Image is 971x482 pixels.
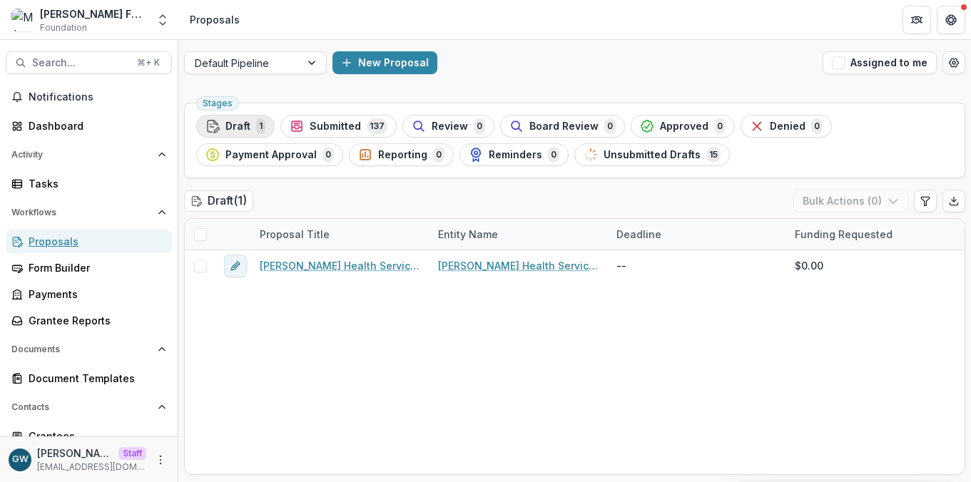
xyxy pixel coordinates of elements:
[118,447,146,460] p: Staff
[40,21,87,34] span: Foundation
[29,176,161,191] div: Tasks
[500,115,625,138] button: Board Review0
[6,424,172,448] a: Grantees
[429,227,507,242] div: Entity Name
[190,12,240,27] div: Proposals
[608,219,786,250] div: Deadline
[134,55,163,71] div: ⌘ + K
[6,230,172,253] a: Proposals
[378,149,427,161] span: Reporting
[367,118,387,134] span: 137
[152,451,169,468] button: More
[548,147,559,163] span: 0
[6,256,172,280] a: Form Builder
[196,115,275,138] button: Draft1
[823,51,937,74] button: Assigned to me
[251,227,338,242] div: Proposal Title
[438,258,599,273] a: [PERSON_NAME] Health Services
[741,115,832,138] button: Denied0
[29,260,161,275] div: Form Builder
[631,115,735,138] button: Approved0
[6,366,172,390] a: Document Templates
[11,344,152,354] span: Documents
[6,309,172,332] a: Grantee Reports
[6,282,172,306] a: Payments
[6,338,172,361] button: Open Documents
[29,234,161,249] div: Proposals
[616,258,626,273] div: --
[11,9,34,31] img: Milan Puskar Foundation
[225,149,317,161] span: Payment Approval
[914,190,937,212] button: Edit table settings
[6,396,172,419] button: Open Contacts
[251,219,429,250] div: Proposal Title
[529,120,599,133] span: Board Review
[6,172,172,195] a: Tasks
[260,258,421,273] a: [PERSON_NAME] Health Services - 2025 - Application Form
[6,114,172,138] a: Dashboard
[32,57,128,69] span: Search...
[11,150,152,160] span: Activity
[942,51,965,74] button: Open table manager
[714,118,726,134] span: 0
[786,219,965,250] div: Funding Requested
[432,120,468,133] span: Review
[795,258,823,273] span: $0.00
[37,461,146,473] p: [EMAIL_ADDRESS][DOMAIN_NAME]
[786,227,901,242] div: Funding Requested
[429,219,608,250] div: Entity Name
[184,9,245,30] nav: breadcrumb
[6,143,172,166] button: Open Activity
[604,118,616,134] span: 0
[224,255,247,277] button: edit
[29,429,161,443] div: Grantees
[811,118,823,134] span: 0
[280,115,397,138] button: Submitted137
[574,143,730,166] button: Unsubmitted Drafts15
[489,149,542,161] span: Reminders
[29,371,161,386] div: Document Templates
[29,313,161,328] div: Grantee Reports
[225,120,250,133] span: Draft
[459,143,569,166] button: Reminders0
[256,118,265,134] span: 1
[11,402,152,412] span: Contacts
[40,6,147,21] div: [PERSON_NAME] Foundation
[474,118,485,134] span: 0
[29,91,166,103] span: Notifications
[608,227,670,242] div: Deadline
[37,446,113,461] p: [PERSON_NAME]
[310,120,361,133] span: Submitted
[332,51,437,74] button: New Proposal
[6,51,172,74] button: Search...
[942,190,965,212] button: Export table data
[322,147,334,163] span: 0
[937,6,965,34] button: Get Help
[793,190,908,212] button: Bulk Actions (0)
[770,120,805,133] span: Denied
[660,120,708,133] span: Approved
[402,115,494,138] button: Review0
[196,143,343,166] button: Payment Approval0
[706,147,721,163] span: 15
[6,86,172,108] button: Notifications
[29,118,161,133] div: Dashboard
[433,147,444,163] span: 0
[153,6,173,34] button: Open entity switcher
[6,201,172,224] button: Open Workflows
[29,287,161,302] div: Payments
[184,190,253,211] h2: Draft ( 1 )
[11,207,152,217] span: Workflows
[604,149,701,161] span: Unsubmitted Drafts
[12,455,29,464] div: Grace Willig
[349,143,454,166] button: Reporting0
[903,6,931,34] button: Partners
[203,98,233,108] span: Stages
